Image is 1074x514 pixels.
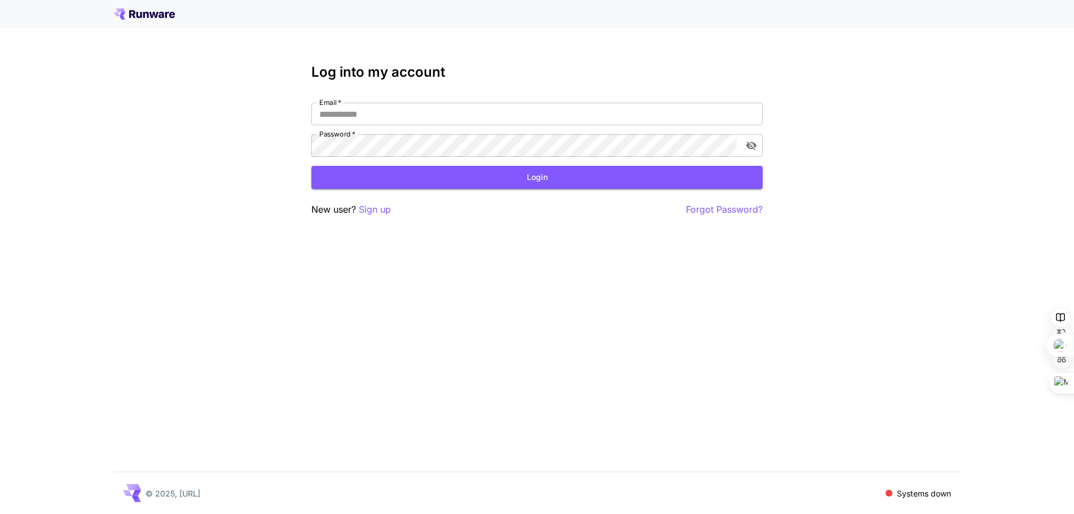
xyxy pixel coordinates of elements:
[686,203,763,217] button: Forgot Password?
[311,64,763,80] h3: Log into my account
[311,166,763,189] button: Login
[741,135,762,156] button: toggle password visibility
[319,98,341,107] label: Email
[359,203,391,217] button: Sign up
[311,203,391,217] p: New user?
[897,487,951,499] p: Systems down
[319,129,355,139] label: Password
[146,487,200,499] p: © 2025, [URL]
